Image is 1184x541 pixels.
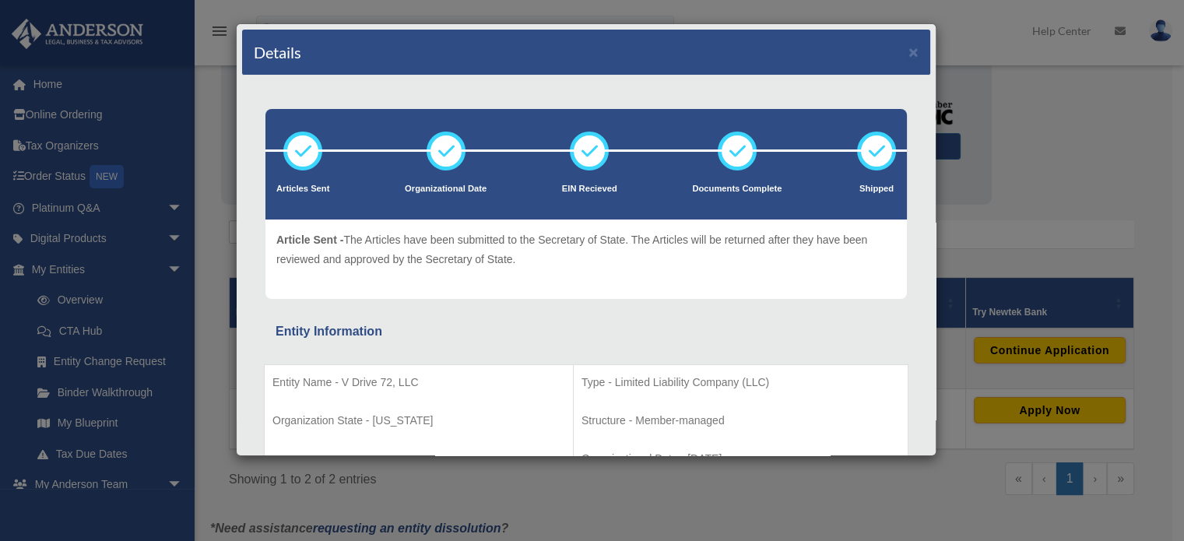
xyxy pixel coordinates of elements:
[562,181,617,197] p: EIN Recieved
[908,44,919,60] button: ×
[272,411,565,430] p: Organization State - [US_STATE]
[857,181,896,197] p: Shipped
[581,373,900,392] p: Type - Limited Liability Company (LLC)
[254,41,301,63] h4: Details
[276,230,896,269] p: The Articles have been submitted to the Secretary of State. The Articles will be returned after t...
[276,321,897,343] div: Entity Information
[276,181,329,197] p: Articles Sent
[276,234,343,246] span: Article Sent -
[581,411,900,430] p: Structure - Member-managed
[692,181,782,197] p: Documents Complete
[272,373,565,392] p: Entity Name - V Drive 72, LLC
[581,449,900,469] p: Organizational Date - [DATE]
[405,181,487,197] p: Organizational Date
